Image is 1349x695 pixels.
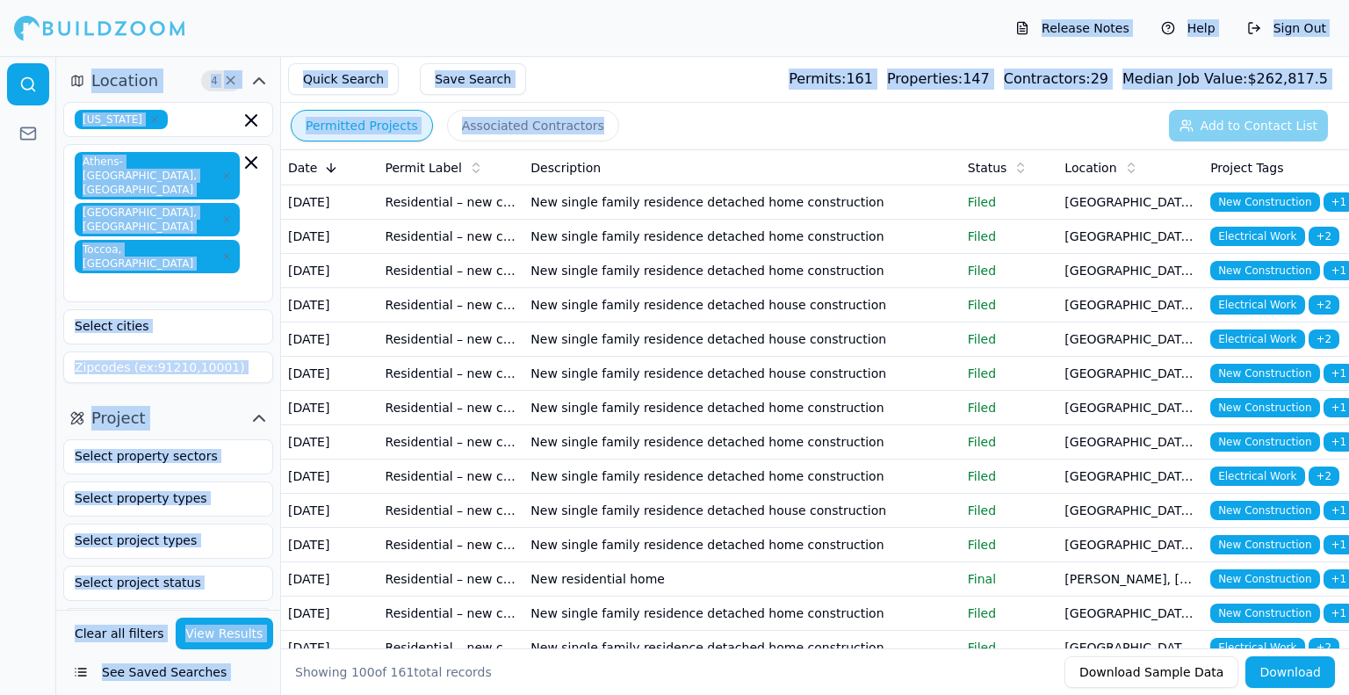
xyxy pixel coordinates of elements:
td: Residential – new construction permit [379,220,524,254]
p: Filed [968,262,1051,279]
span: New Construction [1210,604,1319,623]
td: [GEOGRAPHIC_DATA], [GEOGRAPHIC_DATA] [1057,460,1203,494]
span: Project [91,406,146,431]
span: Contractors: [1004,70,1091,87]
p: Filed [968,639,1051,656]
td: New single family residence detached house construction [523,357,960,391]
td: [DATE] [281,494,379,528]
input: Select project status [64,567,250,598]
td: [DATE] [281,631,379,665]
p: Filed [968,605,1051,622]
td: New single family residence detached home construction [523,425,960,460]
button: Release Notes [1006,14,1138,42]
td: [DATE] [281,185,379,220]
td: Residential – new construction permit [379,460,524,494]
span: Date [288,159,317,177]
span: + 2 [1309,227,1340,246]
td: [GEOGRAPHIC_DATA], [GEOGRAPHIC_DATA] [1057,597,1203,631]
span: Location [1064,159,1116,177]
td: [DATE] [281,562,379,597]
td: [DATE] [281,425,379,460]
td: Residential – new construction permit [379,357,524,391]
span: + 2 [1309,329,1340,349]
td: Residential – new construction permit [379,597,524,631]
td: [GEOGRAPHIC_DATA], [GEOGRAPHIC_DATA] [1057,391,1203,425]
td: [GEOGRAPHIC_DATA], [GEOGRAPHIC_DATA] [1057,288,1203,322]
td: [DATE] [281,528,379,562]
span: Permits: [789,70,846,87]
td: [GEOGRAPHIC_DATA], [GEOGRAPHIC_DATA] [1057,425,1203,460]
td: Residential – new construction permit [379,494,524,528]
div: Showing of total records [295,663,492,681]
span: Location [91,69,158,93]
span: Clear Location filters [224,76,237,85]
p: Final [968,570,1051,588]
td: New single family residence detached home construction [523,528,960,562]
span: Project Tags [1210,159,1283,177]
input: Select project types [64,525,250,556]
span: 161 [391,665,415,679]
span: + 2 [1309,638,1340,657]
button: Permitted Projects [291,110,433,141]
input: Select cities [64,310,250,342]
button: Download Sample Data [1064,656,1238,688]
button: See Saved Searches [63,656,273,688]
button: Help [1152,14,1224,42]
span: New Construction [1210,398,1319,417]
div: 29 [1004,69,1108,90]
span: Electrical Work [1210,227,1304,246]
span: New Construction [1210,364,1319,383]
button: Location4Clear Location filters [63,67,273,95]
td: Residential – new construction permit [379,631,524,665]
td: Residential – new construction permit [379,288,524,322]
td: [GEOGRAPHIC_DATA], [GEOGRAPHIC_DATA] [1057,494,1203,528]
td: [GEOGRAPHIC_DATA], [GEOGRAPHIC_DATA] [1057,357,1203,391]
td: Residential – new construction permit [379,322,524,357]
span: New Construction [1210,192,1319,212]
td: New single family residence detached house construction [523,288,960,322]
span: New Construction [1210,501,1319,520]
input: Select property sectors [64,440,250,472]
p: Filed [968,502,1051,519]
button: View Results [176,618,274,649]
p: Filed [968,228,1051,245]
p: Filed [968,330,1051,348]
span: Toccoa, [GEOGRAPHIC_DATA] [75,240,240,273]
td: Residential – new construction permit [379,185,524,220]
td: New single family residence detached home construction [523,597,960,631]
p: Filed [968,536,1051,554]
button: Quick Search [288,63,399,95]
td: [GEOGRAPHIC_DATA], [GEOGRAPHIC_DATA] [1057,528,1203,562]
span: New Construction [1210,535,1319,554]
input: Select property types [64,482,250,514]
td: New single family residence detached house construction [523,494,960,528]
td: Residential – new construction permit [379,528,524,562]
td: [GEOGRAPHIC_DATA], [GEOGRAPHIC_DATA] [1057,322,1203,357]
td: [GEOGRAPHIC_DATA], [GEOGRAPHIC_DATA] [1057,631,1203,665]
td: [GEOGRAPHIC_DATA], [GEOGRAPHIC_DATA] [1057,254,1203,288]
div: 161 [789,69,873,90]
td: [DATE] [281,288,379,322]
p: Filed [968,433,1051,451]
p: Filed [968,296,1051,314]
td: Residential – new construction permit [379,562,524,597]
span: Median Job Value: [1122,70,1247,87]
td: New single family residence detached home construction [523,220,960,254]
button: Associated Contractors [447,110,619,141]
span: New Construction [1210,569,1319,589]
span: 100 [351,665,375,679]
span: + 2 [1309,467,1340,486]
td: Residential – new construction permit [379,391,524,425]
button: Sign Out [1238,14,1335,42]
span: Electrical Work [1210,295,1304,315]
span: 4 [206,72,223,90]
td: New single family residence detached home construction [523,185,960,220]
button: Project [63,404,273,432]
span: Description [530,159,601,177]
p: Filed [968,193,1051,211]
td: New single family residence detached house construction [523,322,960,357]
span: Electrical Work [1210,638,1304,657]
td: Residential – new construction permit [379,254,524,288]
td: New single family residence detached home construction [523,391,960,425]
div: $ 262,817.5 [1122,69,1328,90]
